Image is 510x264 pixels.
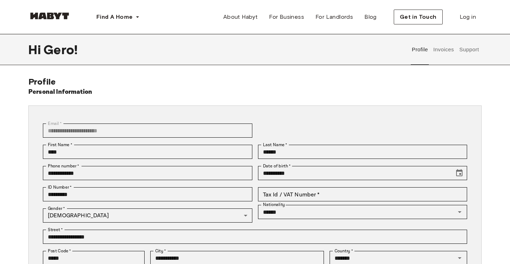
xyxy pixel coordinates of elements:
[91,10,145,24] button: Find A Home
[155,248,166,254] label: City
[455,207,465,217] button: Open
[432,34,455,65] button: Invoices
[394,10,443,24] button: Get in Touch
[43,208,252,223] div: [DEMOGRAPHIC_DATA]
[218,10,263,24] a: About Habyt
[48,163,79,169] label: Phone number
[48,120,62,127] label: Email
[96,13,133,21] span: Find A Home
[28,76,56,87] span: Profile
[269,13,304,21] span: For Business
[28,42,44,57] span: Hi
[223,13,258,21] span: About Habyt
[454,10,482,24] a: Log in
[28,87,93,97] h6: Personal Information
[335,248,353,254] label: Country
[452,166,466,180] button: Choose date, selected date is Jun 19, 1997
[310,10,359,24] a: For Landlords
[411,34,429,65] button: Profile
[48,184,72,190] label: ID Number
[364,13,377,21] span: Blog
[263,202,285,208] label: Nationality
[455,253,465,263] button: Open
[48,205,65,212] label: Gender
[48,226,63,233] label: Street
[263,163,291,169] label: Date of birth
[359,10,382,24] a: Blog
[263,10,310,24] a: For Business
[48,248,71,254] label: Post Code
[44,42,78,57] span: Gero !
[28,12,71,19] img: Habyt
[263,142,287,148] label: Last Name
[400,13,437,21] span: Get in Touch
[43,124,252,138] div: You can't change your email address at the moment. Please reach out to customer support in case y...
[458,34,480,65] button: Support
[460,13,476,21] span: Log in
[409,34,482,65] div: user profile tabs
[315,13,353,21] span: For Landlords
[48,142,72,148] label: First Name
